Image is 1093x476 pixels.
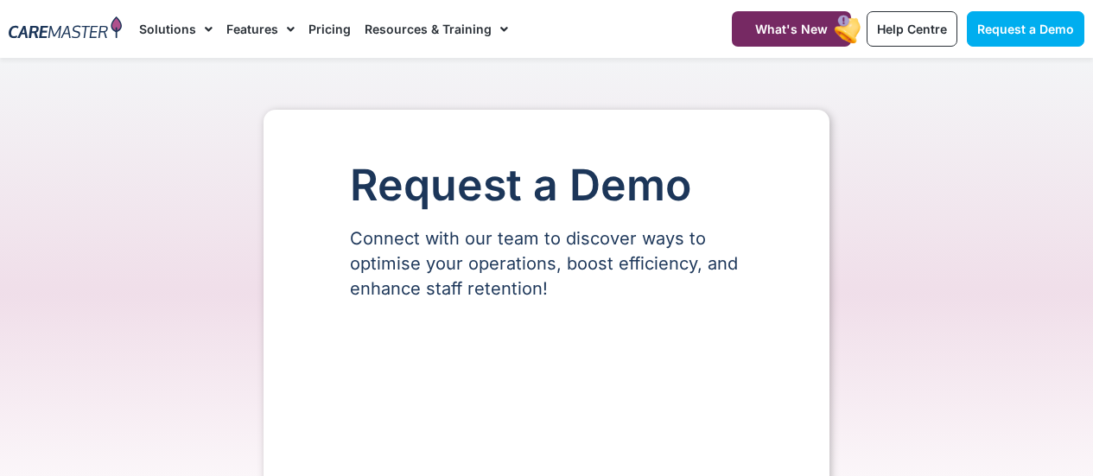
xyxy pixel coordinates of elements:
span: Help Centre [877,22,947,36]
p: Connect with our team to discover ways to optimise your operations, boost efficiency, and enhance... [350,226,743,301]
a: Request a Demo [967,11,1084,47]
iframe: Form 0 [350,331,743,460]
span: Request a Demo [977,22,1074,36]
span: What's New [755,22,828,36]
a: Help Centre [867,11,957,47]
a: What's New [732,11,851,47]
h1: Request a Demo [350,162,743,209]
img: CareMaster Logo [9,16,122,41]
